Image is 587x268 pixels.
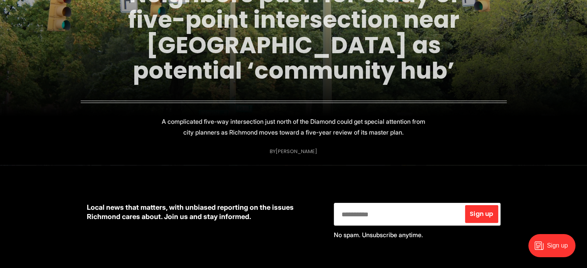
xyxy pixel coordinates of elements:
div: By [270,148,317,154]
span: Sign up [470,211,493,217]
button: Sign up [465,205,498,223]
span: No spam. Unsubscribe anytime. [334,231,423,239]
iframe: portal-trigger [522,230,587,268]
a: [PERSON_NAME] [276,148,317,155]
p: A complicated five-way intersection just north of the Diamond could get special attention from ci... [156,116,431,138]
p: Local news that matters, with unbiased reporting on the issues Richmond cares about. Join us and ... [87,203,321,221]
